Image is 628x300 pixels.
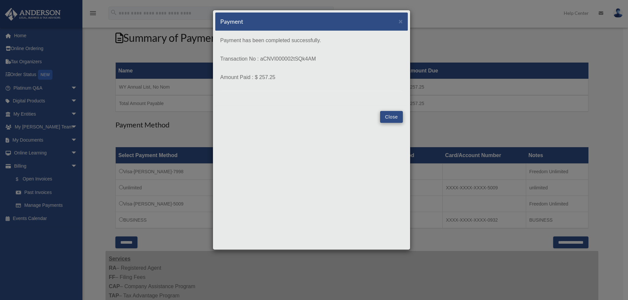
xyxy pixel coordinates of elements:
p: Transaction No : aCNVI000002tSQk4AM [220,54,403,64]
button: Close [380,111,403,123]
h5: Payment [220,17,243,26]
p: Payment has been completed successfully. [220,36,403,45]
button: Close [399,18,403,25]
span: × [399,17,403,25]
p: Amount Paid : $ 257.25 [220,73,403,82]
